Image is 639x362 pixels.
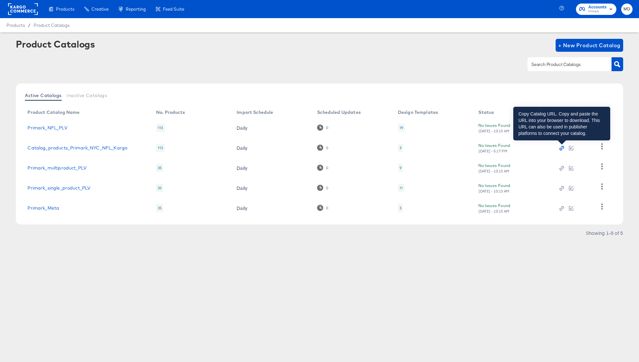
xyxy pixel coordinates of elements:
div: No. Products [156,110,185,115]
button: MD [621,4,633,15]
td: Daily [231,138,312,158]
div: 11 [399,185,403,191]
div: Scheduled Updates [317,110,361,115]
div: 0 [317,165,328,171]
a: Primark_multiproduct_PLV [27,165,87,170]
button: + New Product Catalog [556,39,623,52]
span: Reporting [126,6,146,12]
span: Accounts [588,4,607,11]
a: Product Catalogs [34,23,69,28]
span: Products [56,6,74,12]
button: AccountsPrimark [576,4,616,15]
input: Search Product Catalogs [530,61,599,68]
div: 3 [398,144,403,152]
a: Primark_Meta [27,205,59,211]
a: Primark_single_product_PLV [27,185,91,191]
span: Inactive Catalogs [67,93,107,98]
span: Products [6,23,25,28]
div: 113 [156,124,165,132]
div: 3 [398,204,403,212]
th: Action [554,107,591,118]
div: 0 [317,205,328,211]
span: MD [624,5,630,13]
div: Showing 1–5 of 5 [586,231,623,235]
div: 19 [399,125,403,130]
div: 113 [156,144,165,152]
td: Daily [231,158,312,178]
td: Daily [231,118,312,138]
span: / [25,23,34,28]
div: 9 [399,165,401,170]
div: 3 [399,145,401,150]
div: 9 [398,164,403,172]
div: 35 [156,164,163,172]
div: Product Catalogs [16,39,95,49]
span: Primark [588,9,607,14]
span: Active Catalogs [25,93,61,98]
div: Import Schedule [237,110,273,115]
th: More [591,107,616,118]
div: 0 [326,126,328,130]
div: 19 [398,124,405,132]
th: Status [473,107,554,118]
div: 11 [398,184,404,192]
div: 35 [156,204,163,212]
div: 0 [326,206,328,210]
div: 0 [317,185,328,191]
span: Creative [91,6,109,12]
a: Catalog_products_Primark_NYC_NFL_Kargo [27,145,127,150]
div: 0 [326,146,328,150]
div: 0 [326,186,328,190]
div: 0 [317,145,328,151]
div: 0 [326,166,328,170]
td: Daily [231,198,312,218]
span: + New Product Catalog [558,41,621,50]
div: 3 [399,205,401,211]
div: 0 [317,125,328,131]
div: Design Templates [398,110,438,115]
div: Product Catalog Name [27,110,80,115]
td: Daily [231,178,312,198]
a: Primark_NFL_PLV [27,125,67,130]
div: 35 [156,184,163,192]
span: Feed Suite [163,6,184,12]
